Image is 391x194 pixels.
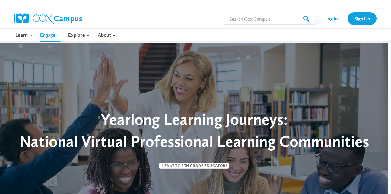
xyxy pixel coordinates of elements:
nav: Secondary Navigation [318,12,377,25]
span: Engage [40,31,60,39]
a: Log In [318,12,345,25]
img: Cox Campus [14,13,82,24]
span: Infant to 5th Grade Educators [159,163,229,169]
nav: Primary Navigation [11,29,119,41]
a: Sign Up [348,12,377,25]
span: Yearlong Learning Journeys: [101,110,288,129]
span: About [98,31,116,39]
span: Learn [15,31,33,39]
input: Search Cox Campus [225,13,315,25]
span: National Virtual Professional Learning Communities [19,132,369,151]
span: Explore [68,31,90,39]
